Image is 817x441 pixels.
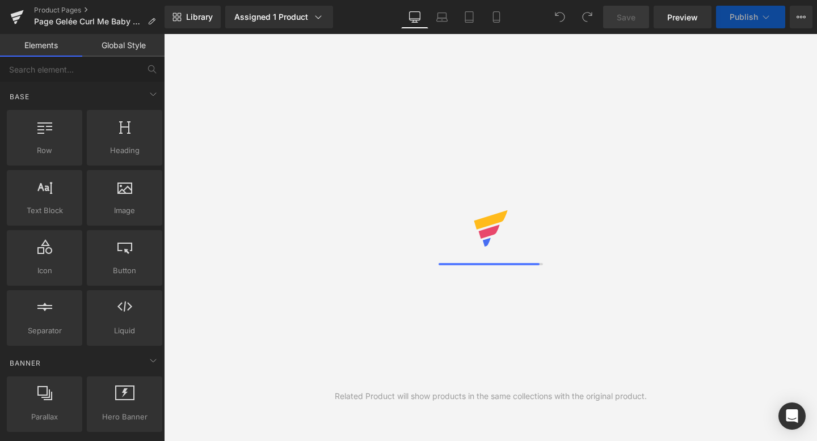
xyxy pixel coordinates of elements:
[82,34,165,57] a: Global Style
[34,17,143,26] span: Page Gelée Curl Me Baby REGULAR
[10,205,79,217] span: Text Block
[335,390,647,402] div: Related Product will show products in the same collections with the original product.
[90,265,159,277] span: Button
[90,145,159,156] span: Heading
[617,11,635,23] span: Save
[9,358,42,368] span: Banner
[90,325,159,337] span: Liquid
[428,6,456,28] a: Laptop
[10,411,79,423] span: Parallax
[10,325,79,337] span: Separator
[483,6,510,28] a: Mobile
[90,205,159,217] span: Image
[549,6,571,28] button: Undo
[234,11,324,23] div: Assigned 1 Product
[716,6,785,28] button: Publish
[667,11,698,23] span: Preview
[576,6,599,28] button: Redo
[34,6,165,15] a: Product Pages
[9,91,31,102] span: Base
[778,402,806,430] div: Open Intercom Messenger
[186,12,213,22] span: Library
[401,6,428,28] a: Desktop
[10,265,79,277] span: Icon
[456,6,483,28] a: Tablet
[90,411,159,423] span: Hero Banner
[790,6,812,28] button: More
[730,12,758,22] span: Publish
[654,6,711,28] a: Preview
[165,6,221,28] a: New Library
[10,145,79,156] span: Row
